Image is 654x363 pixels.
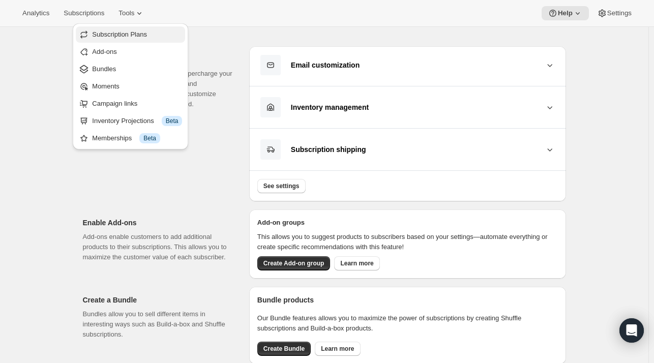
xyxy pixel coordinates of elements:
span: Bundles [92,65,116,73]
button: Add-ons [76,44,185,60]
button: Inventory management [257,97,558,118]
button: Subscriptions [57,6,110,20]
div: This allows you to suggest products to subscribers based on your settings—automate everything or ... [257,232,558,252]
button: Bundles [76,61,185,77]
span: Create Bundle [263,345,305,353]
button: See settings [257,179,306,193]
button: Analytics [16,6,55,20]
h2: Bundle products [257,295,558,305]
span: Learn more [321,345,354,353]
h2: Enable Add-ons [83,218,233,228]
div: Inventory Projections [92,116,182,126]
span: Analytics [22,9,49,17]
button: Help [542,6,589,20]
b: Subscription shipping [291,145,366,154]
span: Moments [92,82,119,90]
button: Settings [591,6,638,20]
a: Learn more [315,342,360,356]
span: Subscriptions [64,9,104,17]
b: Email customization [291,61,360,69]
span: Beta [143,134,156,142]
a: Learn more [334,256,379,270]
p: Bundles allow you to sell different items in interesting ways such as Build-a-box and Shuffle sub... [83,309,233,340]
b: Inventory management [291,103,369,111]
div: Open Intercom Messenger [619,318,644,343]
button: Memberships [76,130,185,146]
span: Learn more [340,259,373,267]
button: Campaign links [76,96,185,112]
span: Help [558,9,573,17]
span: Add-ons [92,48,116,55]
button: Subscription Plans [76,26,185,43]
button: Create Add-on group [257,256,331,270]
span: See settings [263,182,300,190]
span: Beta [166,117,179,125]
div: Our Bundle features allows you to maximize the power of subscriptions by creating Shuffle subscri... [257,295,558,356]
span: Create Add-on group [263,259,324,267]
span: Campaign links [92,100,137,107]
button: Inventory Projections [76,113,185,129]
button: Email customization [257,54,558,76]
button: Create Bundle [257,342,311,356]
button: Subscription shipping [257,139,558,160]
p: Add-ons enable customers to add additional products to their subscriptions. This allows you to ma... [83,232,233,262]
h3: Add-on groups [257,218,558,228]
button: Moments [76,78,185,95]
span: Tools [118,9,134,17]
h2: Create a Bundle [83,295,233,305]
span: Settings [607,9,632,17]
div: Memberships [92,133,182,143]
span: Subscription Plans [92,31,147,38]
button: Tools [112,6,151,20]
